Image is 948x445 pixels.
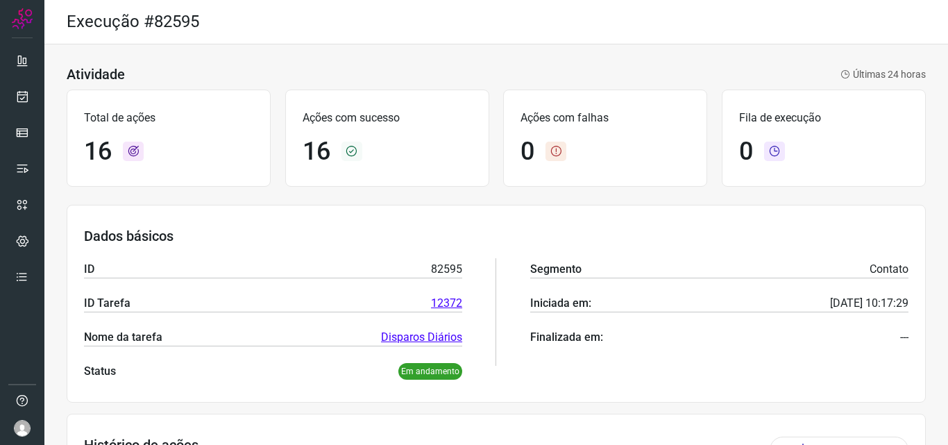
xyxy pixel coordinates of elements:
h1: 16 [303,137,330,167]
h1: 0 [520,137,534,167]
h2: Execução #82595 [67,12,199,32]
p: Iniciada em: [530,295,591,312]
p: Nome da tarefa [84,329,162,346]
h1: 16 [84,137,112,167]
a: Disparos Diários [381,329,462,346]
p: Fila de execução [739,110,908,126]
p: ID Tarefa [84,295,130,312]
p: Segmento [530,261,582,278]
img: Logo [12,8,33,29]
p: ID [84,261,94,278]
h1: 0 [739,137,753,167]
p: Finalizada em: [530,329,603,346]
p: Contato [870,261,908,278]
p: [DATE] 10:17:29 [830,295,908,312]
p: Ações com falhas [520,110,690,126]
p: Ações com sucesso [303,110,472,126]
h3: Atividade [67,66,125,83]
p: Últimas 24 horas [840,67,926,82]
p: --- [900,329,908,346]
p: Total de ações [84,110,253,126]
p: Status [84,363,116,380]
p: Em andamento [398,363,462,380]
p: 82595 [431,261,462,278]
a: 12372 [431,295,462,312]
h3: Dados básicos [84,228,908,244]
img: avatar-user-boy.jpg [14,420,31,437]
